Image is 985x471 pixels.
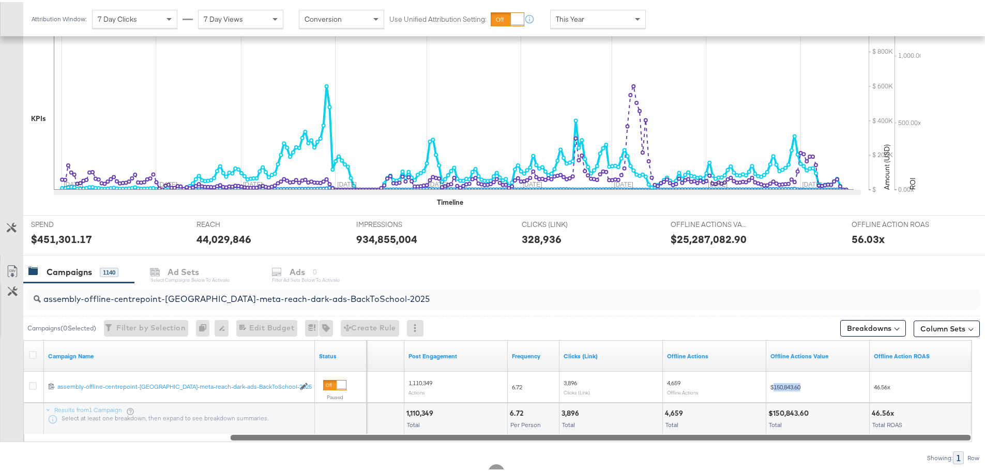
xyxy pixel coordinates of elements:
[564,387,590,393] sub: Clicks (Link)
[874,350,969,358] a: Offline Actions.
[98,12,137,22] span: 7 Day Clicks
[882,142,891,188] text: Amount (USD)
[770,381,800,389] span: $150,843.60
[665,406,686,416] div: 4,659
[562,406,582,416] div: 3,896
[196,318,215,335] div: 0
[769,419,782,427] span: Total
[41,283,892,303] input: Search Campaigns by Name, ID or Objective
[768,406,812,416] div: $150,843.60
[522,218,599,227] span: CLICKS (LINK)
[510,419,541,427] span: Per Person
[840,318,906,335] button: Breakdowns
[953,449,964,462] div: 1
[31,230,92,245] div: $451,301.17
[667,350,762,358] a: Offline Actions.
[27,322,96,331] div: Campaigns ( 0 Selected)
[556,12,584,22] span: This Year
[389,12,487,22] label: Use Unified Attribution Setting:
[356,230,417,245] div: 934,855,004
[196,218,274,227] span: REACH
[57,381,295,389] a: assembly-offline-centrepoint-[GEOGRAPHIC_DATA]-meta-reach-dark-ads-BackToSchool-2025
[510,406,526,416] div: 6.72
[408,377,432,385] span: 1,110,349
[927,452,953,460] div: Showing:
[31,13,87,21] div: Attribution Window:
[665,419,678,427] span: Total
[667,377,680,385] span: 4,659
[671,230,747,245] div: $25,287,082.90
[31,218,109,227] span: SPEND
[522,230,562,245] div: 328,936
[564,350,659,358] a: The number of clicks on links appearing on your ad or Page that direct people to your sites off F...
[671,218,748,227] span: OFFLINE ACTIONS VALUE
[852,230,885,245] div: 56.03x
[562,419,575,427] span: Total
[408,350,504,358] a: The number of actions related to your Page's posts as a result of your ad.
[908,175,917,188] text: ROI
[406,406,436,416] div: 1,110,349
[512,350,555,358] a: The average number of times your ad was served to each person.
[31,112,46,121] div: KPIs
[408,387,425,393] sub: Actions
[407,419,420,427] span: Total
[512,381,522,389] span: 6.72
[437,195,463,205] div: Timeline
[667,387,699,393] sub: Offline Actions
[47,264,92,276] div: Campaigns
[967,452,980,460] div: Row
[872,419,902,427] span: Total ROAS
[305,12,342,22] span: Conversion
[48,350,311,358] a: Your campaign name.
[914,318,980,335] button: Column Sets
[872,406,897,416] div: 46.56x
[100,266,118,275] div: 1140
[770,350,866,358] a: Offline Actions.
[564,377,577,385] span: 3,896
[196,230,251,245] div: 44,029,846
[852,218,929,227] span: OFFLINE ACTION ROAS
[356,218,434,227] span: IMPRESSIONS
[874,381,890,389] span: 46.56x
[323,392,346,399] label: Paused
[204,12,243,22] span: 7 Day Views
[319,350,362,358] a: Shows the current state of your Ad Campaign.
